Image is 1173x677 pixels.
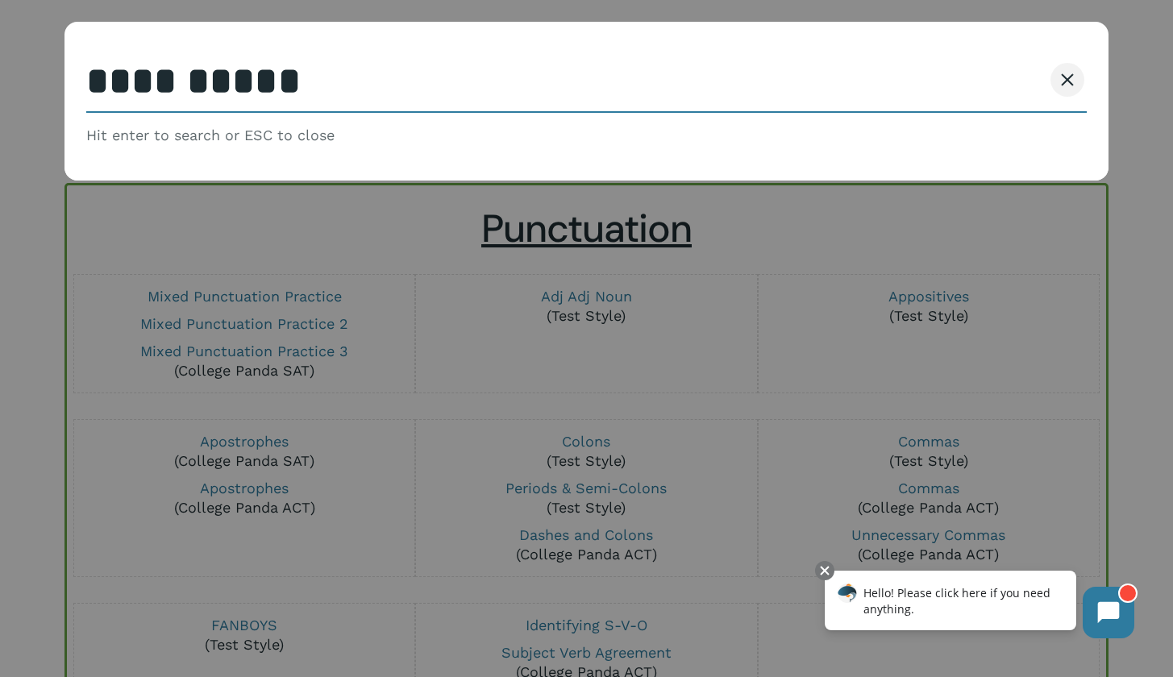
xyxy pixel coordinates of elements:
[541,288,632,305] a: Adj Adj Noun
[426,432,747,471] p: (Test Style)
[148,288,342,305] a: Mixed Punctuation Practice
[808,558,1150,654] iframe: Chatbot
[85,342,405,380] p: (College Panda SAT)
[768,525,1088,564] p: (College Panda ACT)
[481,203,692,254] u: Punctuation
[562,433,610,450] a: Colons
[768,432,1088,471] p: (Test Style)
[426,287,747,326] p: (Test Style)
[426,479,747,517] p: (Test Style)
[505,480,667,496] a: Periods & Semi-Colons
[888,288,969,305] a: Appositives
[200,480,289,496] a: Apostrophes
[86,126,335,145] span: Hit enter to search or ESC to close
[851,526,1005,543] a: Unnecessary Commas
[426,525,747,564] p: (College Panda ACT)
[519,526,653,543] a: Dashes and Colons
[85,432,405,471] p: (College Panda SAT)
[85,479,405,517] p: (College Panda ACT)
[526,617,647,633] a: Identifying S-V-O
[501,644,672,661] a: Subject Verb Agreement
[140,315,348,332] a: Mixed Punctuation Practice 2
[898,480,959,496] a: Commas
[140,343,348,359] a: Mixed Punctuation Practice 3
[898,433,959,450] a: Commas
[211,617,277,633] a: FANBOYS
[200,433,289,450] a: Apostrophes
[768,479,1088,517] p: (College Panda ACT)
[85,616,405,654] p: (Test Style)
[86,52,1088,113] input: Search
[768,287,1088,326] p: (Test Style)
